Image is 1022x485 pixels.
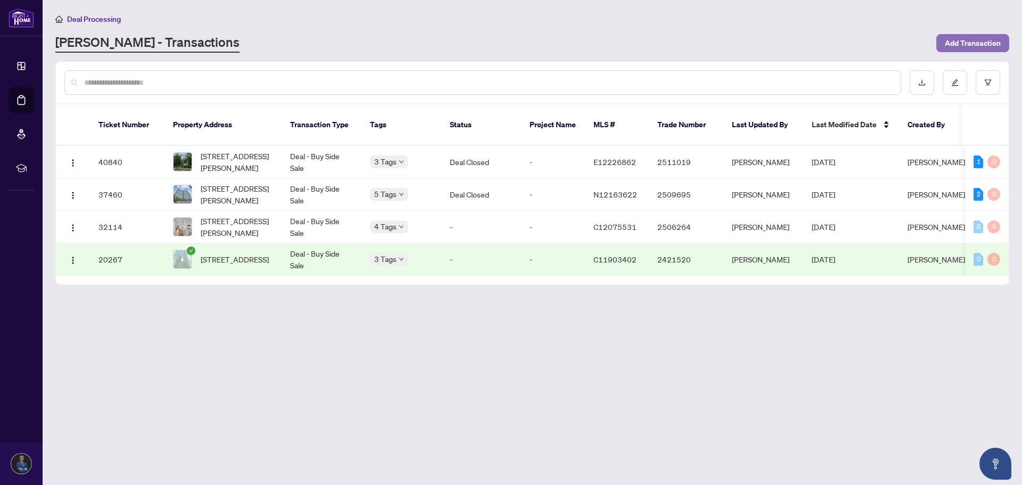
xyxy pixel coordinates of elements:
[918,79,926,86] span: download
[441,178,521,211] td: Deal Closed
[282,178,361,211] td: Deal - Buy Side Sale
[521,178,585,211] td: -
[984,79,992,86] span: filter
[987,253,1000,266] div: 0
[908,222,965,232] span: [PERSON_NAME]
[201,150,273,174] span: [STREET_ADDRESS][PERSON_NAME]
[908,190,965,199] span: [PERSON_NAME]
[899,104,963,146] th: Created By
[441,146,521,178] td: Deal Closed
[521,104,585,146] th: Project Name
[374,220,397,233] span: 4 Tags
[90,104,164,146] th: Ticket Number
[64,251,81,268] button: Logo
[64,186,81,203] button: Logo
[399,257,404,262] span: down
[201,183,273,206] span: [STREET_ADDRESS][PERSON_NAME]
[441,211,521,243] td: -
[69,224,77,232] img: Logo
[90,146,164,178] td: 40840
[399,192,404,197] span: down
[908,157,965,167] span: [PERSON_NAME]
[812,119,877,130] span: Last Modified Date
[9,8,34,28] img: logo
[649,104,723,146] th: Trade Number
[812,190,835,199] span: [DATE]
[374,253,397,265] span: 3 Tags
[594,190,637,199] span: N12163622
[399,159,404,165] span: down
[399,224,404,229] span: down
[521,243,585,276] td: -
[521,146,585,178] td: -
[649,211,723,243] td: 2506264
[282,146,361,178] td: Deal - Buy Side Sale
[282,104,361,146] th: Transaction Type
[976,70,1000,95] button: filter
[987,220,1000,233] div: 0
[164,104,282,146] th: Property Address
[974,188,983,201] div: 2
[987,188,1000,201] div: 0
[521,211,585,243] td: -
[55,15,63,23] span: home
[69,159,77,167] img: Logo
[69,256,77,265] img: Logo
[812,157,835,167] span: [DATE]
[594,254,637,264] span: C11903402
[723,104,803,146] th: Last Updated By
[723,146,803,178] td: [PERSON_NAME]
[649,178,723,211] td: 2509695
[282,243,361,276] td: Deal - Buy Side Sale
[69,191,77,200] img: Logo
[282,211,361,243] td: Deal - Buy Side Sale
[64,153,81,170] button: Logo
[374,188,397,200] span: 5 Tags
[11,454,31,474] img: Profile Icon
[67,14,121,24] span: Deal Processing
[441,104,521,146] th: Status
[910,70,934,95] button: download
[585,104,649,146] th: MLS #
[441,243,521,276] td: -
[951,79,959,86] span: edit
[594,222,637,232] span: C12075531
[812,254,835,264] span: [DATE]
[90,178,164,211] td: 37460
[974,253,983,266] div: 0
[812,222,835,232] span: [DATE]
[174,153,192,171] img: thumbnail-img
[187,246,195,255] span: check-circle
[987,155,1000,168] div: 0
[723,178,803,211] td: [PERSON_NAME]
[723,243,803,276] td: [PERSON_NAME]
[803,104,899,146] th: Last Modified Date
[201,215,273,239] span: [STREET_ADDRESS][PERSON_NAME]
[974,155,983,168] div: 1
[374,155,397,168] span: 3 Tags
[64,218,81,235] button: Logo
[174,250,192,268] img: thumbnail-img
[174,218,192,236] img: thumbnail-img
[174,185,192,203] img: thumbnail-img
[361,104,441,146] th: Tags
[594,157,636,167] span: E12226862
[90,243,164,276] td: 20267
[936,34,1009,52] button: Add Transaction
[723,211,803,243] td: [PERSON_NAME]
[908,254,965,264] span: [PERSON_NAME]
[90,211,164,243] td: 32114
[945,35,1001,52] span: Add Transaction
[649,243,723,276] td: 2421520
[979,448,1011,480] button: Open asap
[649,146,723,178] td: 2511019
[201,253,269,265] span: [STREET_ADDRESS]
[55,34,240,53] a: [PERSON_NAME] - Transactions
[974,220,983,233] div: 0
[943,70,967,95] button: edit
